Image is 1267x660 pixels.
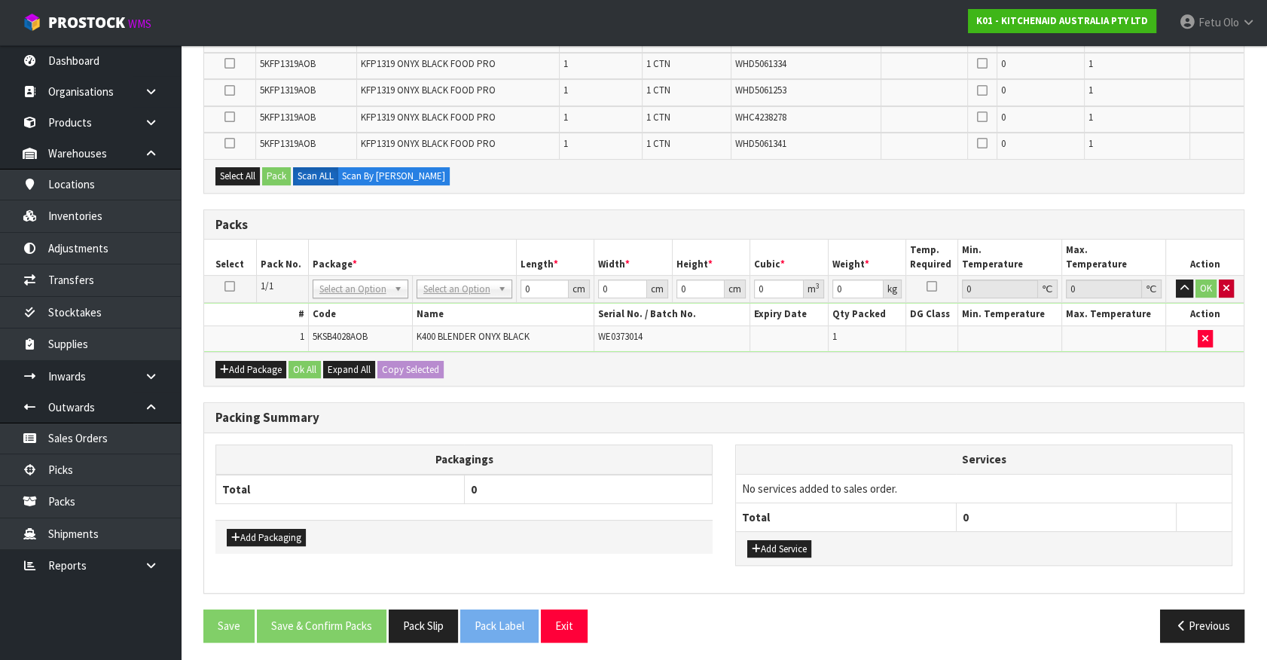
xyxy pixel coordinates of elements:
button: Save [203,610,255,642]
span: 1 [563,111,568,124]
span: Select an Option [319,280,388,298]
span: 1 [832,330,837,343]
span: 1 CTN [646,84,670,96]
th: Name [412,304,594,325]
span: 0 [471,482,477,497]
small: WMS [128,17,151,31]
span: 1 [1088,84,1093,96]
div: kg [884,280,902,298]
label: Scan By [PERSON_NAME] [337,167,450,185]
th: Max. Temperature [1062,240,1166,275]
span: 0 [1001,111,1006,124]
th: Total [736,503,956,531]
th: Action [1166,304,1244,325]
span: 1 CTN [646,111,670,124]
span: Olo [1223,15,1239,29]
span: 5KSB4028AOB [313,330,368,343]
th: Serial No. / Batch No. [594,304,750,325]
button: OK [1195,280,1217,298]
span: Expand All [328,363,371,376]
th: Cubic [750,240,829,275]
span: WE0373014 [598,330,643,343]
span: ProStock [48,13,125,32]
th: Package [308,240,516,275]
th: Pack No. [256,240,308,275]
span: KFP1319 ONYX BLACK FOOD PRO [361,137,496,150]
span: WHD5061334 [735,57,786,70]
span: 0 [963,510,969,524]
span: 5KFP1319AOB [260,111,316,124]
th: Select [204,240,256,275]
sup: 3 [816,281,820,291]
h3: Packing Summary [215,411,1232,425]
button: Ok All [289,361,321,379]
button: Add Packaging [227,529,306,547]
span: WHD5061341 [735,137,786,150]
span: 5KFP1319AOB [260,57,316,70]
th: Temp. Required [906,240,958,275]
th: Packagings [216,445,713,475]
span: 1 [563,137,568,150]
button: Pack Label [460,610,539,642]
span: 1 [300,330,304,343]
span: Select an Option [423,280,492,298]
span: KFP1319 ONYX BLACK FOOD PRO [361,84,496,96]
span: Fetu [1198,15,1221,29]
th: Services [736,445,1232,474]
img: cube-alt.png [23,13,41,32]
span: KFP1319 ONYX BLACK FOOD PRO [361,111,496,124]
span: 5KFP1319AOB [260,137,316,150]
span: WHC4238278 [735,111,786,124]
button: Pack [262,167,291,185]
label: Scan ALL [293,167,338,185]
span: 0 [1001,137,1006,150]
th: Min. Temperature [958,240,1062,275]
button: Copy Selected [377,361,444,379]
div: cm [725,280,746,298]
button: Save & Confirm Packs [257,610,386,642]
button: Expand All [323,361,375,379]
div: m [804,280,824,298]
th: Qty Packed [828,304,906,325]
div: cm [569,280,590,298]
th: Length [516,240,594,275]
span: WHD5061253 [735,84,786,96]
span: K400 BLENDER ONYX BLACK [417,330,530,343]
th: DG Class [906,304,958,325]
span: 1/1 [261,280,273,292]
th: Code [308,304,412,325]
button: Select All [215,167,260,185]
h3: Packs [215,218,1232,232]
span: 0 [1001,57,1006,70]
span: 0 [1001,84,1006,96]
span: 1 [1088,137,1093,150]
button: Add Service [747,540,811,558]
th: Min. Temperature [958,304,1062,325]
button: Pack Slip [389,610,458,642]
div: ℃ [1142,280,1162,298]
a: K01 - KITCHENAID AUSTRALIA PTY LTD [968,9,1156,33]
td: No services added to sales order. [736,474,1232,503]
strong: K01 - KITCHENAID AUSTRALIA PTY LTD [976,14,1148,27]
span: 1 [563,84,568,96]
th: # [204,304,308,325]
button: Exit [541,610,588,642]
button: Previous [1160,610,1244,642]
th: Total [216,475,465,504]
th: Width [594,240,673,275]
th: Action [1166,240,1244,275]
th: Height [672,240,750,275]
div: ℃ [1038,280,1058,298]
span: KFP1319 ONYX BLACK FOOD PRO [361,57,496,70]
span: 1 CTN [646,57,670,70]
button: Add Package [215,361,286,379]
span: 1 [1088,57,1093,70]
div: cm [647,280,668,298]
span: 1 [1088,111,1093,124]
th: Max. Temperature [1062,304,1166,325]
span: 1 [563,57,568,70]
th: Weight [828,240,906,275]
th: Expiry Date [750,304,829,325]
span: 5KFP1319AOB [260,84,316,96]
span: 1 CTN [646,137,670,150]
